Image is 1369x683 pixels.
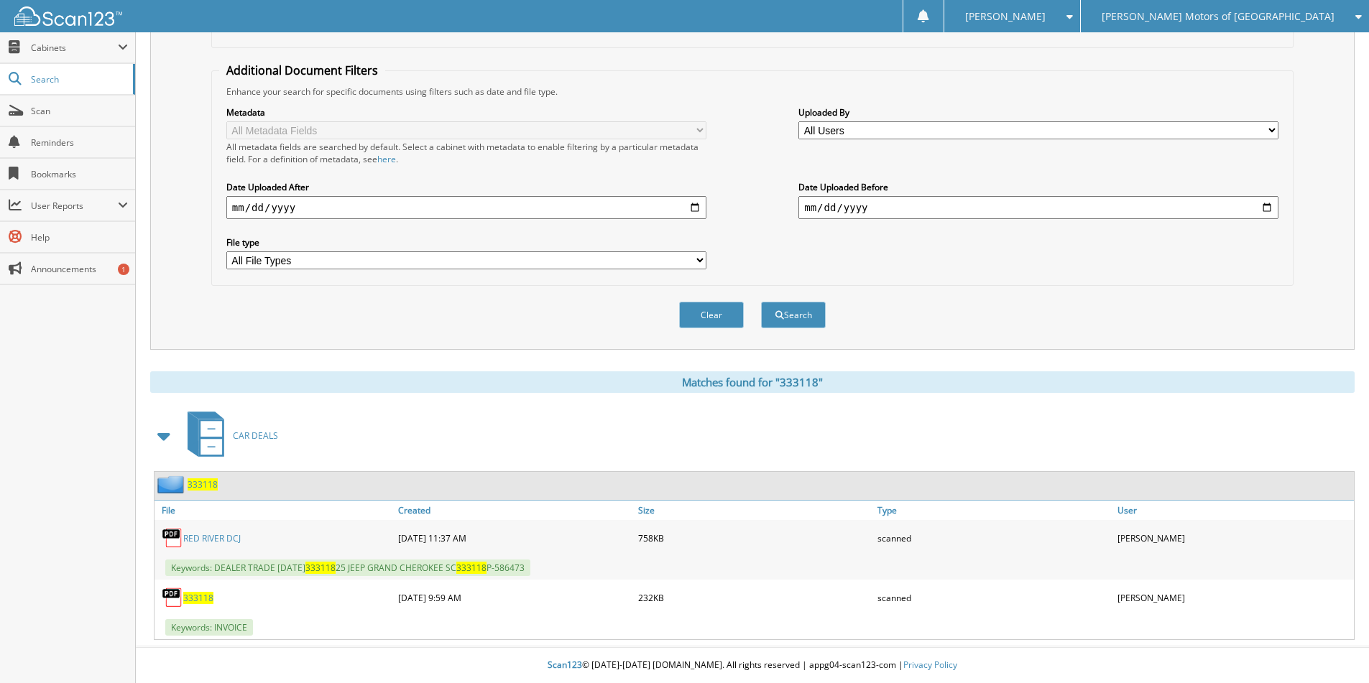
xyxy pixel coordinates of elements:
span: CAR DEALS [233,429,278,442]
span: Scan123 [548,659,582,671]
div: Enhance your search for specific documents using filters such as date and file type. [219,85,1286,98]
input: start [226,196,706,219]
div: Matches found for "333118" [150,371,1355,393]
span: Search [31,73,126,85]
a: Type [874,501,1114,520]
span: User Reports [31,200,118,212]
a: 333118 [183,592,213,604]
iframe: Chat Widget [1297,614,1369,683]
div: [DATE] 9:59 AM [395,583,635,612]
label: Date Uploaded After [226,181,706,193]
span: Help [31,231,128,243]
a: RED RIVER DCJ [183,532,241,544]
div: All metadata fields are searched by default. Select a cabinet with metadata to enable filtering b... [226,141,706,165]
span: [PERSON_NAME] [965,12,1046,21]
div: 1 [118,264,129,275]
span: 333118 [456,562,487,574]
a: Size [635,501,875,520]
div: 758KB [635,524,875,552]
input: end [798,196,1278,219]
div: scanned [874,524,1114,552]
button: Search [761,302,826,328]
a: 333118 [188,478,218,491]
span: Announcements [31,263,128,275]
span: Bookmarks [31,168,128,180]
label: Metadata [226,106,706,119]
div: © [DATE]-[DATE] [DOMAIN_NAME]. All rights reserved | appg04-scan123-com | [136,648,1369,683]
img: folder2.png [157,475,188,493]
a: User [1114,501,1354,520]
span: Scan [31,105,128,117]
a: File [155,501,395,520]
span: Keywords: INVOICE [165,619,253,636]
div: 232KB [635,583,875,612]
span: Reminders [31,136,128,149]
img: scan123-logo-white.svg [14,6,122,26]
span: [PERSON_NAME] Motors of [GEOGRAPHIC_DATA] [1102,12,1335,21]
span: 333118 [305,562,336,574]
a: CAR DEALS [179,407,278,464]
a: here [377,153,396,165]
legend: Additional Document Filters [219,62,385,78]
a: Privacy Policy [903,659,957,671]
button: Clear [679,302,744,328]
label: File type [226,236,706,248]
div: [PERSON_NAME] [1114,524,1354,552]
a: Created [395,501,635,520]
label: Date Uploaded Before [798,181,1278,193]
img: PDF.png [162,587,183,608]
div: scanned [874,583,1114,612]
div: [PERSON_NAME] [1114,583,1354,612]
span: Cabinets [31,42,118,54]
label: Uploaded By [798,106,1278,119]
div: [DATE] 11:37 AM [395,524,635,552]
span: Keywords: DEALER TRADE [DATE] 25 JEEP GRAND CHEROKEE SC P-586473 [165,559,530,576]
img: PDF.png [162,527,183,549]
